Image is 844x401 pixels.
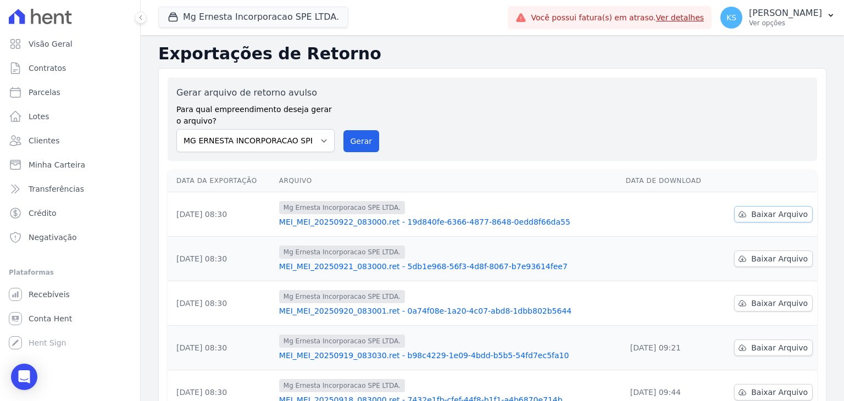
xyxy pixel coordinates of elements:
[734,206,813,222] a: Baixar Arquivo
[279,379,405,392] span: Mg Ernesta Incorporacao SPE LTDA.
[279,216,617,227] a: MEI_MEI_20250922_083000.ret - 19d840fe-6366-4877-8648-0edd8f66da55
[168,170,275,192] th: Data da Exportação
[158,44,826,64] h2: Exportações de Retorno
[176,86,335,99] label: Gerar arquivo de retorno avulso
[168,281,275,326] td: [DATE] 08:30
[168,192,275,237] td: [DATE] 08:30
[4,81,136,103] a: Parcelas
[9,266,131,279] div: Plataformas
[734,339,813,356] a: Baixar Arquivo
[29,159,85,170] span: Minha Carteira
[621,170,718,192] th: Data de Download
[158,7,348,27] button: Mg Ernesta Incorporacao SPE LTDA.
[29,63,66,74] span: Contratos
[4,33,136,55] a: Visão Geral
[29,289,70,300] span: Recebíveis
[751,209,808,220] span: Baixar Arquivo
[712,2,844,33] button: KS [PERSON_NAME] Ver opções
[4,105,136,127] a: Lotes
[749,19,822,27] p: Ver opções
[4,283,136,305] a: Recebíveis
[4,226,136,248] a: Negativação
[279,305,617,316] a: MEI_MEI_20250920_083001.ret - 0a74f08e-1a20-4c07-abd8-1dbb802b5644
[29,87,60,98] span: Parcelas
[751,342,808,353] span: Baixar Arquivo
[751,298,808,309] span: Baixar Arquivo
[734,295,813,311] a: Baixar Arquivo
[29,183,84,194] span: Transferências
[29,208,57,219] span: Crédito
[275,170,621,192] th: Arquivo
[343,130,380,152] button: Gerar
[29,313,72,324] span: Conta Hent
[531,12,704,24] span: Você possui fatura(s) em atraso.
[176,99,335,127] label: Para qual empreendimento deseja gerar o arquivo?
[4,308,136,330] a: Conta Hent
[29,135,59,146] span: Clientes
[29,38,73,49] span: Visão Geral
[4,202,136,224] a: Crédito
[751,253,808,264] span: Baixar Arquivo
[279,201,405,214] span: Mg Ernesta Incorporacao SPE LTDA.
[4,178,136,200] a: Transferências
[4,130,136,152] a: Clientes
[751,387,808,398] span: Baixar Arquivo
[279,350,617,361] a: MEI_MEI_20250919_083030.ret - b98c4229-1e09-4bdd-b5b5-54fd7ec5fa10
[11,364,37,390] div: Open Intercom Messenger
[279,335,405,348] span: Mg Ernesta Incorporacao SPE LTDA.
[726,14,736,21] span: KS
[4,154,136,176] a: Minha Carteira
[734,384,813,400] a: Baixar Arquivo
[656,13,704,22] a: Ver detalhes
[168,326,275,370] td: [DATE] 08:30
[168,237,275,281] td: [DATE] 08:30
[621,326,718,370] td: [DATE] 09:21
[4,57,136,79] a: Contratos
[279,290,405,303] span: Mg Ernesta Incorporacao SPE LTDA.
[734,250,813,267] a: Baixar Arquivo
[279,246,405,259] span: Mg Ernesta Incorporacao SPE LTDA.
[279,261,617,272] a: MEI_MEI_20250921_083000.ret - 5db1e968-56f3-4d8f-8067-b7e93614fee7
[29,111,49,122] span: Lotes
[749,8,822,19] p: [PERSON_NAME]
[29,232,77,243] span: Negativação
